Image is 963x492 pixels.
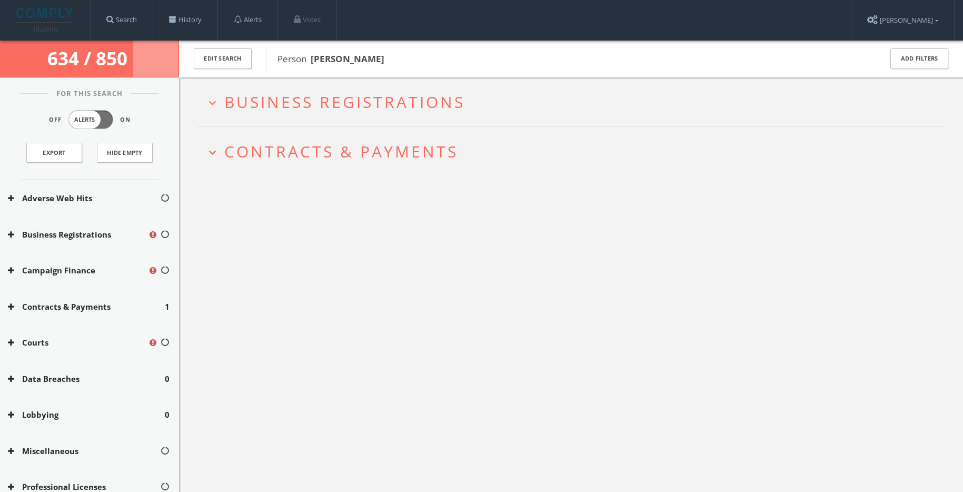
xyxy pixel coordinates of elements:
span: 0 [165,409,170,421]
span: 1 [165,301,170,313]
button: Data Breaches [8,373,165,385]
span: Business Registrations [224,91,465,113]
span: 0 [165,373,170,385]
button: Edit Search [194,48,252,69]
button: Campaign Finance [8,264,148,277]
button: Adverse Web Hits [8,192,160,204]
img: illumis [16,8,75,32]
span: On [120,115,131,124]
button: Hide Empty [97,143,153,163]
button: expand_moreContracts & Payments [205,143,945,160]
button: Lobbying [8,409,165,421]
button: Add Filters [890,48,948,69]
span: Off [49,115,62,124]
button: Miscellaneous [8,445,160,457]
span: For This Search [48,88,131,99]
span: Contracts & Payments [224,141,458,162]
a: Export [26,143,82,163]
i: expand_more [205,145,220,160]
button: Contracts & Payments [8,301,165,313]
button: Courts [8,337,148,349]
span: 634 / 850 [47,46,132,71]
b: [PERSON_NAME] [311,53,384,65]
button: expand_moreBusiness Registrations [205,93,945,111]
i: expand_more [205,96,220,110]
span: Person [277,53,384,65]
button: Business Registrations [8,229,148,241]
